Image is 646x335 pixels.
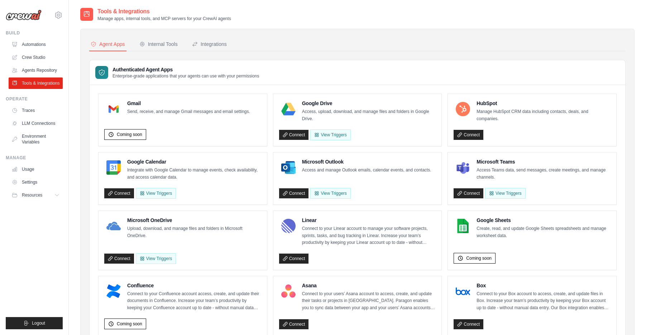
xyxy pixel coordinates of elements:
[127,108,250,115] p: Send, receive, and manage Gmail messages and email settings.
[9,77,63,89] a: Tools & Integrations
[104,254,134,264] a: Connect
[6,30,63,36] div: Build
[136,188,176,199] button: View Triggers
[106,160,121,175] img: Google Calendar Logo
[477,100,611,107] h4: HubSpot
[9,105,63,116] a: Traces
[32,320,45,326] span: Logout
[136,253,176,264] : View Triggers
[485,188,525,199] : View Triggers
[9,131,63,148] a: Environment Variables
[6,10,42,20] img: Logo
[281,219,296,233] img: Linear Logo
[139,41,178,48] div: Internal Tools
[302,167,431,174] p: Access and manage Outlook emails, calendar events, and contacts.
[302,291,436,312] p: Connect to your users’ Asana account to access, create, and update their tasks or projects in [GE...
[22,192,42,198] span: Resources
[477,108,611,122] p: Manage HubSpot CRM data including contacts, deals, and companies.
[104,188,134,198] a: Connect
[91,41,125,48] div: Agent Apps
[9,118,63,129] a: LLM Connections
[113,73,259,79] p: Enterprise-grade applications that your agents can use with your permissions
[127,100,250,107] h4: Gmail
[117,132,142,137] span: Coming soon
[192,41,227,48] div: Integrations
[6,317,63,329] button: Logout
[6,96,63,102] div: Operate
[9,176,63,188] a: Settings
[310,188,350,199] : View Triggers
[456,284,470,298] img: Box Logo
[9,65,63,76] a: Agents Repository
[9,164,63,175] a: Usage
[6,155,63,161] div: Manage
[456,160,470,175] img: Microsoft Teams Logo
[106,284,121,298] img: Confluence Logo
[477,167,611,181] p: Access Teams data, send messages, create meetings, and manage channels.
[89,38,126,51] button: Agent Apps
[454,319,483,329] a: Connect
[281,102,296,116] img: Google Drive Logo
[127,217,261,224] h4: Microsoft OneDrive
[127,291,261,312] p: Connect to your Confluence account access, create, and update their documents in Confluence. Incr...
[279,319,309,329] a: Connect
[97,7,231,16] h2: Tools & Integrations
[310,129,350,140] : View Triggers
[117,321,142,327] span: Coming soon
[454,130,483,140] a: Connect
[127,282,261,289] h4: Confluence
[279,130,309,140] a: Connect
[191,38,228,51] button: Integrations
[9,39,63,50] a: Automations
[477,282,611,289] h4: Box
[138,38,179,51] button: Internal Tools
[127,167,261,181] p: Integrate with Google Calendar to manage events, check availability, and access calendar data.
[279,188,309,198] a: Connect
[302,158,431,165] h4: Microsoft Outlook
[477,158,611,165] h4: Microsoft Teams
[127,225,261,239] p: Upload, download, and manage files and folders in Microsoft OneDrive.
[456,219,470,233] img: Google Sheets Logo
[281,284,296,298] img: Asana Logo
[302,100,436,107] h4: Google Drive
[477,291,611,312] p: Connect to your Box account to access, create, and update files in Box. Increase your team’s prod...
[302,217,436,224] h4: Linear
[97,16,231,22] p: Manage apps, internal tools, and MCP servers for your CrewAI agents
[9,189,63,201] button: Resources
[127,158,261,165] h4: Google Calendar
[106,102,121,116] img: Gmail Logo
[9,52,63,63] a: Crew Studio
[477,225,611,239] p: Create, read, and update Google Sheets spreadsheets and manage worksheet data.
[302,108,436,122] p: Access, upload, download, and manage files and folders in Google Drive.
[477,217,611,224] h4: Google Sheets
[466,255,492,261] span: Coming soon
[281,160,296,175] img: Microsoft Outlook Logo
[113,66,259,73] h3: Authenticated Agent Apps
[456,102,470,116] img: HubSpot Logo
[302,282,436,289] h4: Asana
[454,188,483,198] a: Connect
[106,219,121,233] img: Microsoft OneDrive Logo
[302,225,436,246] p: Connect to your Linear account to manage your software projects, sprints, tasks, and bug tracking...
[279,254,309,264] a: Connect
